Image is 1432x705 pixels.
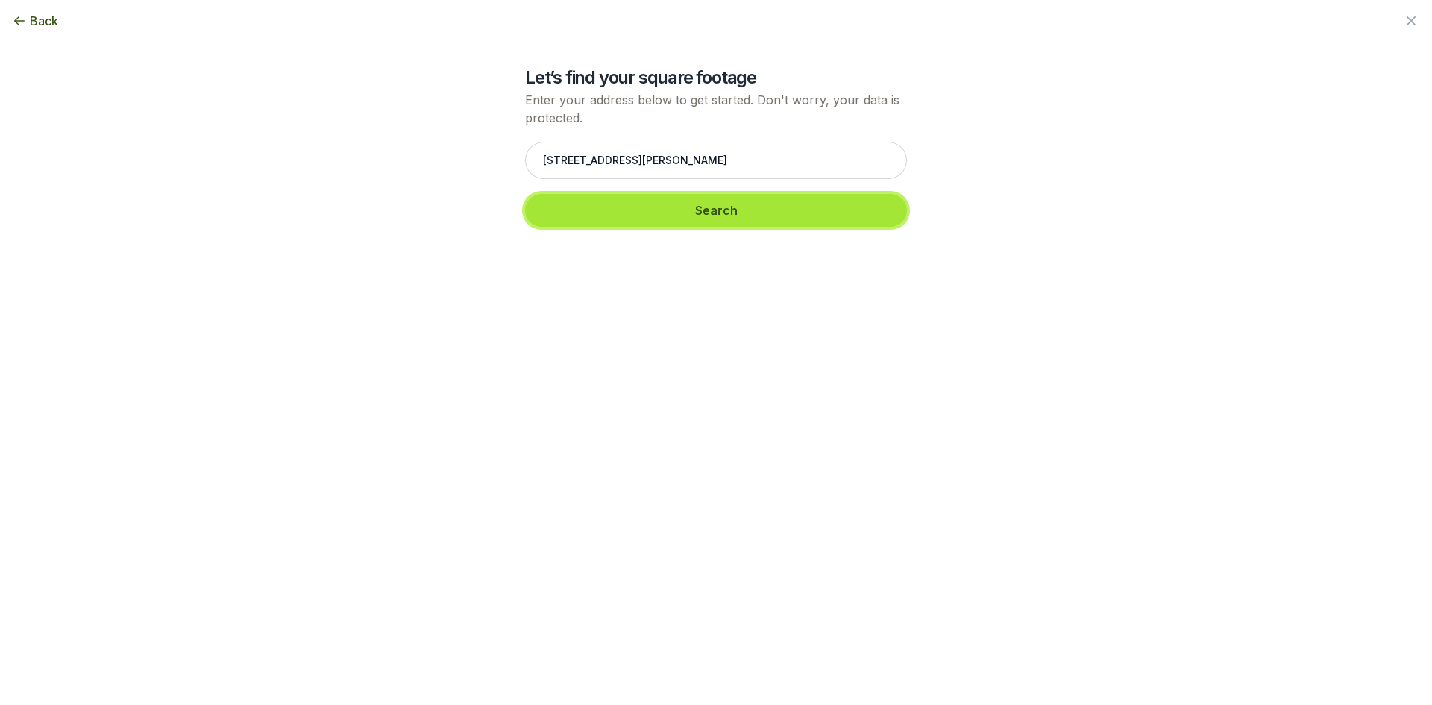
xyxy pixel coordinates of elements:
[525,142,907,179] input: Enter your address
[525,66,907,90] h2: Let’s find your square footage
[525,91,907,127] p: Enter your address below to get started. Don't worry, your data is protected.
[525,194,907,227] button: Search
[12,12,58,30] button: Back
[30,12,58,30] span: Back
